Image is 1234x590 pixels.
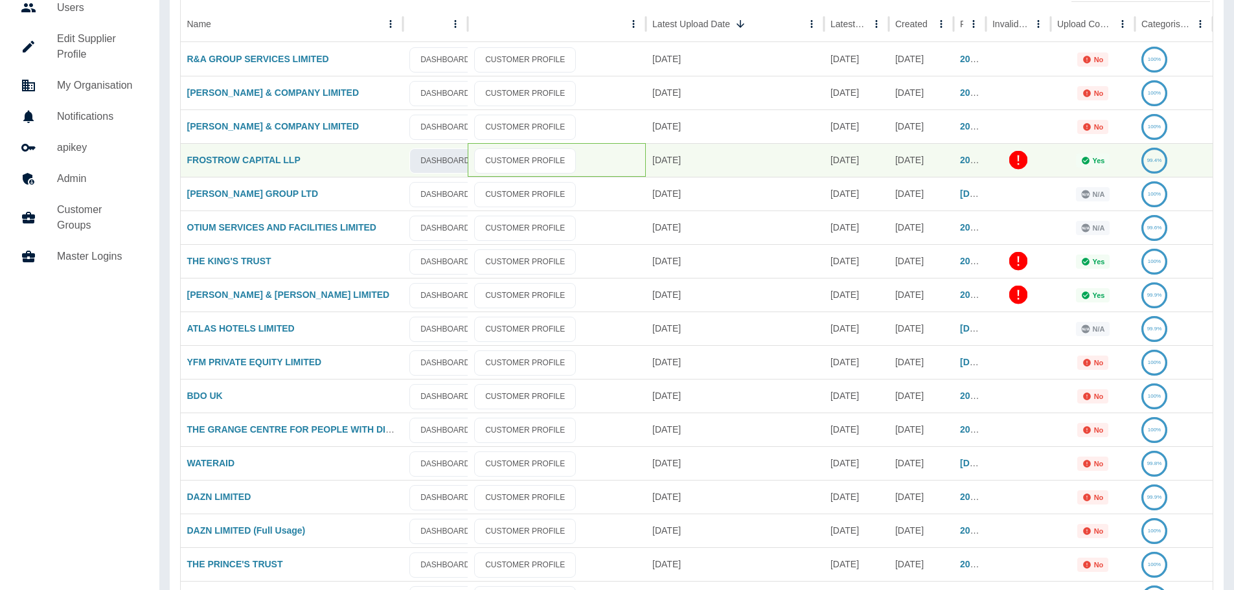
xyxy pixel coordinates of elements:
[889,446,954,480] div: 31 Jul 2024
[409,451,481,477] a: DASHBOARD
[409,519,481,544] a: DASHBOARD
[1029,15,1047,33] button: Invalid Creds column menu
[1094,56,1104,63] p: No
[824,278,889,312] div: 25 Jun 2025
[1148,359,1161,365] text: 100%
[830,19,866,29] div: Latest Usage
[960,54,1051,64] a: 2025-JAN-I2Q7-3XFQ
[10,132,149,163] a: apikey
[1094,426,1104,434] p: No
[187,458,235,468] a: WATERAID
[803,15,821,33] button: Latest Upload Date column menu
[646,210,824,244] div: 30 Jul 2025
[1148,258,1161,264] text: 100%
[57,171,139,187] h5: Admin
[646,109,824,143] div: 22 Aug 2025
[889,244,954,278] div: 08 Nov 2024
[1147,225,1162,231] text: 99.6%
[646,244,824,278] div: 09 Jul 2025
[1148,56,1161,62] text: 100%
[187,525,306,536] a: DAZN LIMITED (Full Usage)
[187,492,251,502] a: DAZN LIMITED
[1191,15,1209,33] button: Categorised column menu
[474,283,576,308] a: CUSTOMER PROFILE
[1094,460,1104,468] p: No
[10,194,149,241] a: Customer Groups
[824,177,889,210] div: 31 Jul 2025
[1093,291,1105,299] p: Yes
[1057,19,1112,29] div: Upload Complete
[895,19,928,29] div: Created
[187,87,360,98] a: [PERSON_NAME] & COMPANY LIMITED
[824,345,889,379] div: 15 Feb 2025
[824,210,889,244] div: 30 Jun 2025
[1077,120,1109,134] div: Not all required reports for this customer were uploaded for the latest usage month.
[474,317,576,342] a: CUSTOMER PROFILE
[187,54,329,64] a: R&A GROUP SERVICES LIMITED
[646,42,824,76] div: 25 Sep 2025
[646,312,824,345] div: 17 Jun 2025
[1148,393,1161,399] text: 100%
[1148,90,1161,96] text: 100%
[187,424,435,435] a: THE GRANGE CENTRE FOR PEOPLE WITH DISABILITIES
[960,525,1053,536] a: 2025-JAN-6634-WSF0
[187,323,295,334] a: ATLAS HOTELS LIMITED
[889,413,954,446] div: 20 Mar 2025
[646,345,824,379] div: 10 Jun 2025
[1076,322,1110,336] div: This status is not applicable for customers using manual upload.
[10,241,149,272] a: Master Logins
[474,384,576,409] a: CUSTOMER PROFILE
[409,249,481,275] a: DASHBOARD
[960,222,1052,233] a: 2025-MAR-N40I-AS91
[889,547,954,581] div: 15 Dec 2022
[1148,124,1161,130] text: 100%
[409,350,481,376] a: DASHBOARD
[1147,326,1162,332] text: 99.9%
[474,148,576,174] a: CUSTOMER PROFILE
[824,143,889,177] div: 17 Aug 2025
[1076,187,1110,201] div: This status is not applicable for customers using manual upload.
[187,357,322,367] a: YFM PRIVATE EQUITY LIMITED
[1094,359,1104,367] p: No
[1094,392,1104,400] p: No
[646,379,824,413] div: 06 May 2025
[824,480,889,514] div: 05 Jan 2025
[1077,524,1109,538] div: Not all required reports for this customer were uploaded for the latest usage month.
[1148,562,1161,567] text: 100%
[1094,89,1104,97] p: No
[474,216,576,241] a: CUSTOMER PROFILE
[10,23,149,70] a: Edit Supplier Profile
[824,446,889,480] div: 15 Nov 2024
[824,42,889,76] div: 31 Aug 2025
[824,109,889,143] div: 26 Jul 2025
[867,15,886,33] button: Latest Usage column menu
[187,222,376,233] a: OTIUM SERVICES AND FACILITIES LIMITED
[57,109,139,124] h5: Notifications
[1077,86,1109,100] div: Not all required reports for this customer were uploaded for the latest usage month.
[474,451,576,477] a: CUSTOMER PROFILE
[646,480,824,514] div: 08 Jan 2025
[474,115,576,140] a: CUSTOMER PROFILE
[1094,561,1104,569] p: No
[646,76,824,109] div: 22 Aug 2025
[824,312,889,345] div: 01 Jun 2025
[57,140,139,155] h5: apikey
[646,446,824,480] div: 15 Jan 2025
[646,413,824,446] div: 02 Apr 2025
[409,418,481,443] a: DASHBOARD
[1094,527,1104,535] p: No
[1148,427,1161,433] text: 100%
[889,480,954,514] div: 17 Dec 2024
[824,244,889,278] div: 01 Jul 2025
[409,115,481,140] a: DASHBOARD
[1077,423,1109,437] div: Not all required reports for this customer were uploaded for the latest usage month.
[187,391,223,401] a: BDO UK
[1093,258,1105,266] p: Yes
[1141,19,1190,29] div: Categorised
[1077,558,1109,572] div: Not all required reports for this customer were uploaded for the latest usage month.
[187,155,301,165] a: FROSTROW CAPITAL LLP
[960,188,1040,199] a: [DATE]-Z076-QN4J
[57,31,139,62] h5: Edit Supplier Profile
[960,492,1052,502] a: 2024-DEC-ZZRP-1660
[409,47,481,73] a: DASHBOARD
